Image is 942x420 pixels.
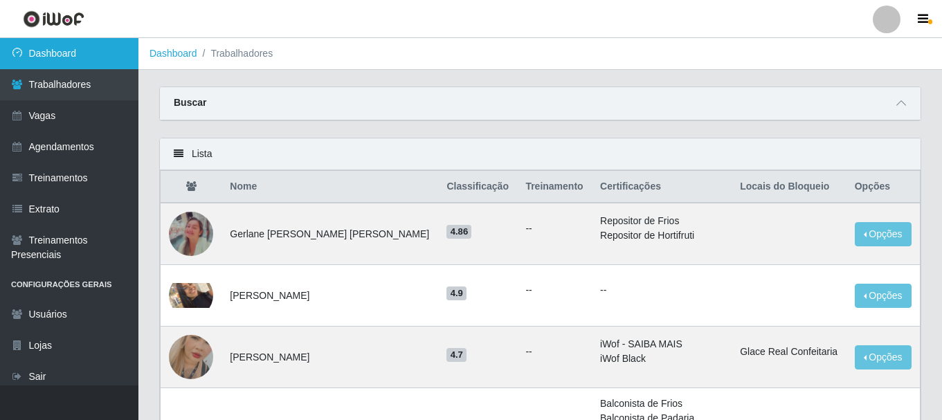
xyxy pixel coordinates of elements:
td: [PERSON_NAME] [221,327,438,388]
p: -- [600,283,723,298]
span: 4.7 [446,348,467,362]
li: Balconista de Frios [600,396,723,411]
span: 4.86 [446,225,471,239]
img: CoreUI Logo [23,10,84,28]
th: Certificações [592,171,732,203]
img: 1750164586002.jpeg [169,283,213,308]
td: [PERSON_NAME] [221,265,438,327]
nav: breadcrumb [138,38,942,70]
button: Opções [855,284,912,308]
li: iWof Black [600,351,723,366]
th: Classificação [438,171,517,203]
li: Trabalhadores [197,46,273,61]
img: 1756495513119.jpeg [169,318,213,396]
span: 4.9 [446,286,467,300]
li: iWof - SAIBA MAIS [600,337,723,351]
li: Glace Real Confeitaria [740,345,838,359]
div: Lista [160,138,921,170]
button: Opções [855,345,912,369]
th: Nome [221,171,438,203]
th: Opções [846,171,921,203]
img: 1743722132031.jpeg [169,194,213,273]
li: Repositor de Frios [600,214,723,228]
a: Dashboard [150,48,197,59]
td: Gerlane [PERSON_NAME] [PERSON_NAME] [221,203,438,265]
th: Treinamento [517,171,592,203]
ul: -- [525,345,583,359]
ul: -- [525,283,583,298]
th: Locais do Bloqueio [732,171,846,203]
button: Opções [855,222,912,246]
li: Repositor de Hortifruti [600,228,723,243]
strong: Buscar [174,97,206,108]
ul: -- [525,221,583,236]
